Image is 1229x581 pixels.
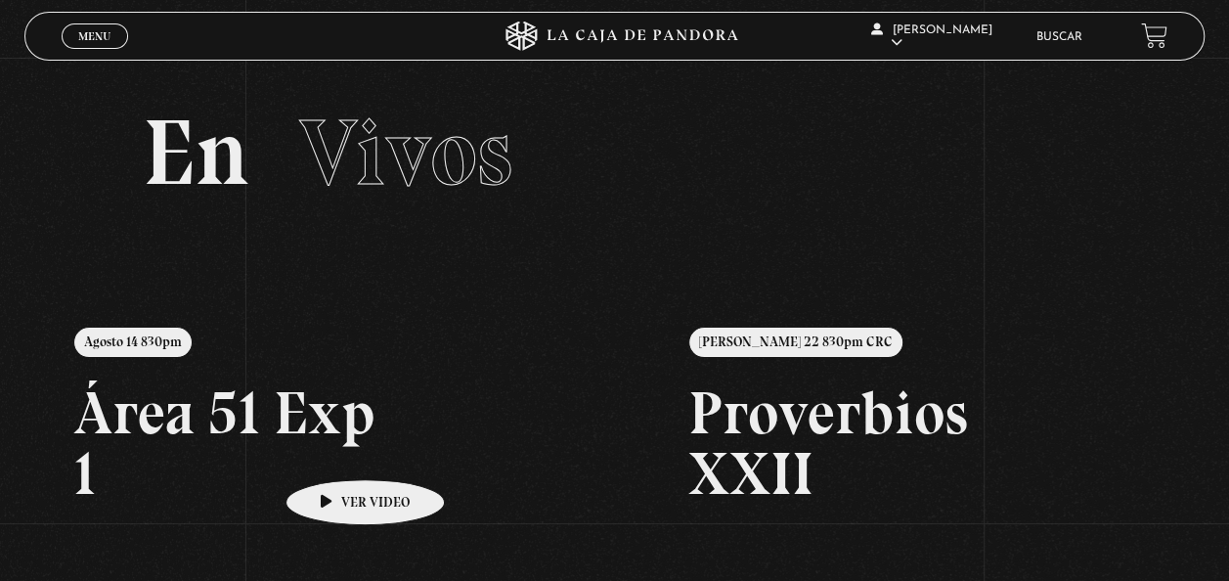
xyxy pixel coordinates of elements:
span: Menu [78,30,110,42]
a: Buscar [1036,31,1082,43]
h2: En [143,107,1086,200]
span: [PERSON_NAME] [870,24,991,49]
span: Vivos [299,97,512,208]
a: View your shopping cart [1141,22,1167,49]
span: Cerrar [72,47,118,61]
